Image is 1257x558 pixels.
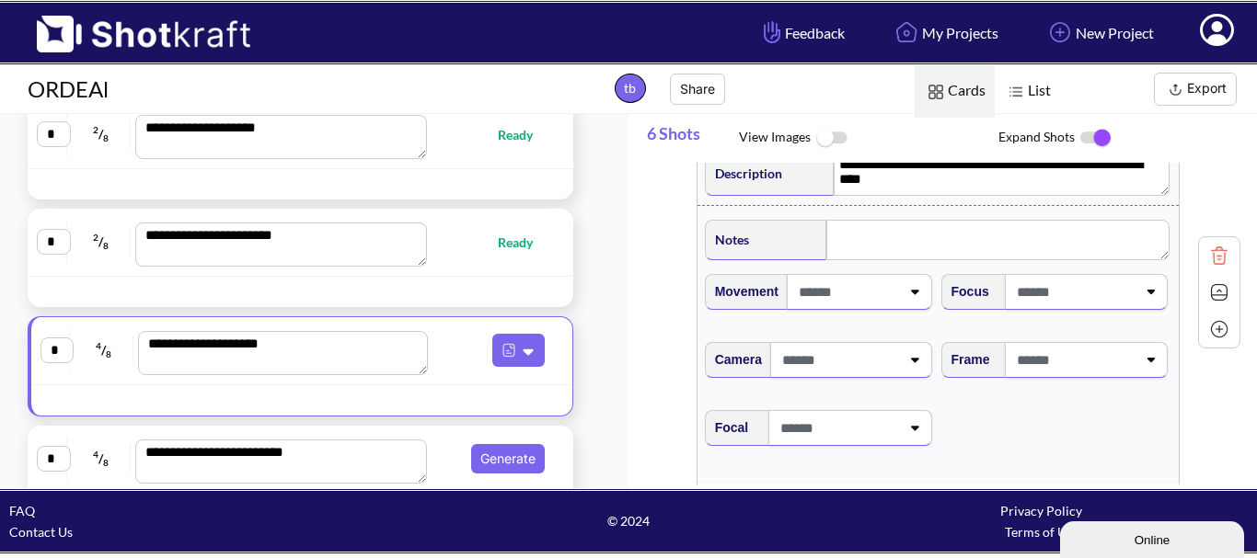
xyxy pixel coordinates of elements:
span: © 2024 [422,510,836,531]
span: 4 [96,340,101,351]
span: / [75,336,133,365]
img: Hand Icon [759,17,785,48]
span: 2 [93,124,98,135]
span: Feedback [759,22,845,43]
img: Home Icon [891,17,922,48]
button: Export [1154,73,1237,106]
span: 6 Shots [647,114,739,163]
iframe: chat widget [1060,518,1248,558]
button: Share [670,74,725,105]
img: Contract Icon [1205,279,1233,306]
img: Card Icon [924,80,948,104]
span: Camera [706,345,762,375]
img: List Icon [1004,80,1028,104]
div: Terms of Use [835,521,1248,542]
img: Add Icon [1044,17,1076,48]
span: / [72,227,131,256]
span: View Images [739,119,998,158]
span: 2 [93,232,98,243]
span: / [72,444,131,473]
span: 8 [103,457,109,468]
span: List [995,65,1060,118]
a: New Project [1031,8,1168,57]
span: Ready [498,124,551,145]
span: 4 [93,449,98,460]
img: ToggleOn Icon [1075,119,1116,157]
span: 8 [106,348,111,359]
span: Ready [498,232,551,253]
img: Export Icon [1164,78,1187,101]
div: Privacy Policy [835,500,1248,521]
span: Focal [706,413,749,443]
span: / [72,120,131,149]
span: Notes [706,224,749,255]
span: 8 [103,240,109,251]
img: Pdf Icon [497,338,521,362]
button: Generate [471,444,545,473]
img: Trash Icon [1205,242,1233,269]
a: My Projects [877,8,1012,57]
span: Cards [915,65,995,118]
span: Focus [942,277,989,307]
span: Movement [706,277,778,307]
img: ToggleOff Icon [811,119,852,158]
a: FAQ [9,503,35,518]
span: tb [615,74,646,103]
a: Contact Us [9,524,73,540]
span: 8 [103,132,109,143]
span: Frame [942,345,990,375]
img: Add Icon [1205,315,1233,343]
span: Description [706,158,782,188]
